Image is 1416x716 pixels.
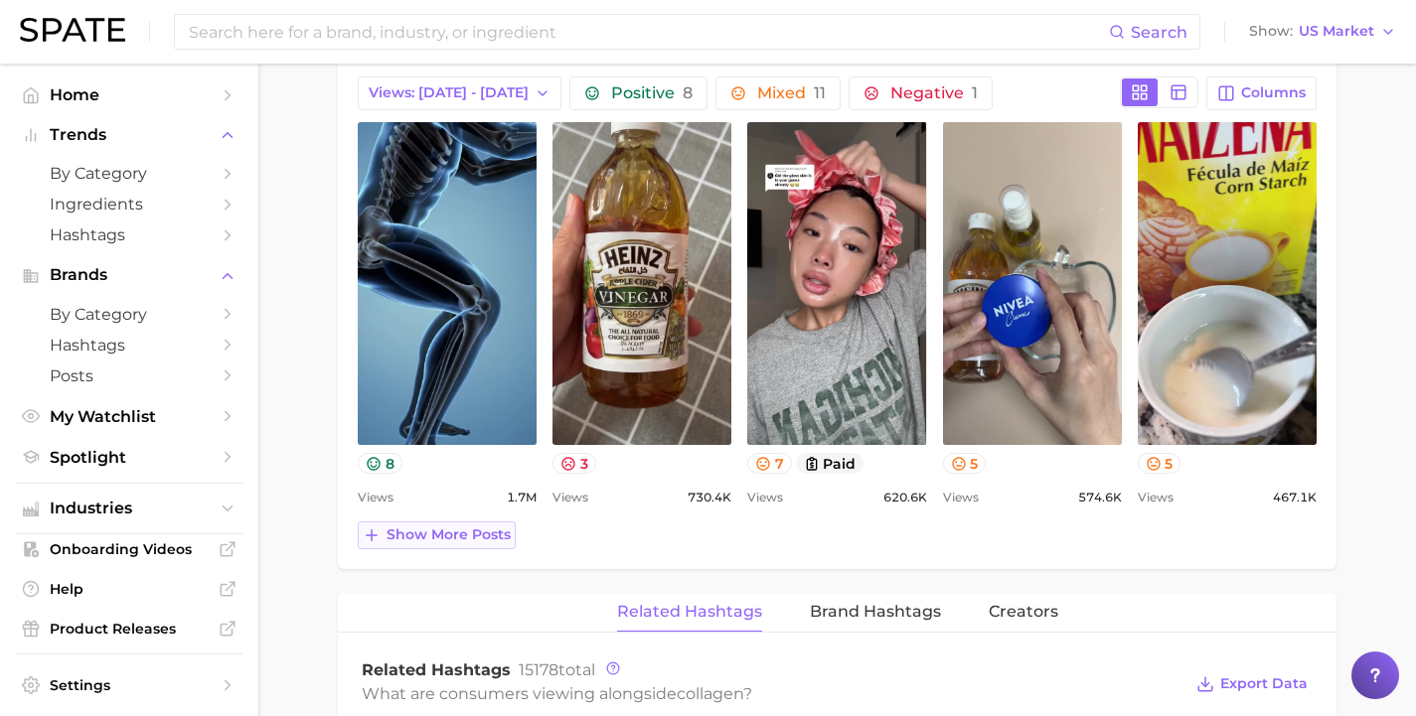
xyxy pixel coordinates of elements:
a: Hashtags [16,219,242,250]
span: Views [358,486,393,509]
button: Columns [1206,76,1317,110]
a: Settings [16,670,242,700]
button: 5 [943,453,987,474]
a: Onboarding Videos [16,534,242,564]
span: total [519,660,595,679]
span: 1.7m [507,486,537,509]
span: Positive [611,85,693,101]
span: Trends [50,126,209,144]
span: collagen [677,684,743,703]
button: 3 [552,453,596,474]
span: 1 [972,83,978,102]
span: 574.6k [1078,486,1122,509]
span: 730.4k [688,486,731,509]
button: Views: [DATE] - [DATE] [358,76,561,110]
span: Search [1131,23,1187,42]
button: paid [796,453,865,474]
span: Product Releases [50,620,209,638]
span: Views [747,486,783,509]
button: ShowUS Market [1244,19,1401,45]
span: US Market [1299,26,1374,37]
span: Ingredients [50,195,209,214]
span: Brands [50,266,209,284]
input: Search here for a brand, industry, or ingredient [187,15,1109,49]
img: SPATE [20,18,125,42]
a: by Category [16,158,242,189]
span: 467.1k [1273,486,1317,509]
span: by Category [50,305,209,324]
a: Spotlight [16,442,242,473]
span: Mixed [757,85,826,101]
span: Export Data [1220,675,1308,692]
a: Posts [16,360,242,391]
button: Industries [16,494,242,523]
span: My Watchlist [50,407,209,426]
span: Help [50,580,209,598]
span: Brand Hashtags [810,603,941,621]
span: Posts [50,366,209,385]
a: Help [16,574,242,604]
a: Home [16,79,242,110]
button: Show more posts [358,521,516,549]
span: Settings [50,676,209,694]
a: My Watchlist [16,401,242,432]
a: Product Releases [16,614,242,644]
a: Hashtags [16,330,242,360]
span: Show [1249,26,1293,37]
button: 5 [1138,453,1181,474]
span: Home [50,85,209,104]
span: Related Hashtags [362,660,511,679]
button: 7 [747,453,792,474]
div: What are consumers viewing alongside ? [362,680,1181,707]
span: Show more posts [387,526,511,543]
button: Brands [16,260,242,290]
span: Columns [1241,84,1306,101]
button: Trends [16,120,242,150]
span: Spotlight [50,448,209,467]
span: Views: [DATE] - [DATE] [369,84,529,101]
span: 8 [683,83,693,102]
span: Related Hashtags [617,603,762,621]
a: by Category [16,299,242,330]
span: Onboarding Videos [50,540,209,558]
span: Hashtags [50,336,209,355]
button: Export Data [1191,670,1313,698]
span: 620.6k [883,486,927,509]
button: 8 [358,453,402,474]
span: 15178 [519,660,558,679]
span: by Category [50,164,209,183]
span: Negative [890,85,978,101]
span: Hashtags [50,225,209,244]
span: Views [552,486,588,509]
a: Ingredients [16,189,242,219]
span: 11 [814,83,826,102]
span: Industries [50,500,209,517]
span: Views [1138,486,1174,509]
span: Creators [989,603,1058,621]
span: Views [943,486,979,509]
